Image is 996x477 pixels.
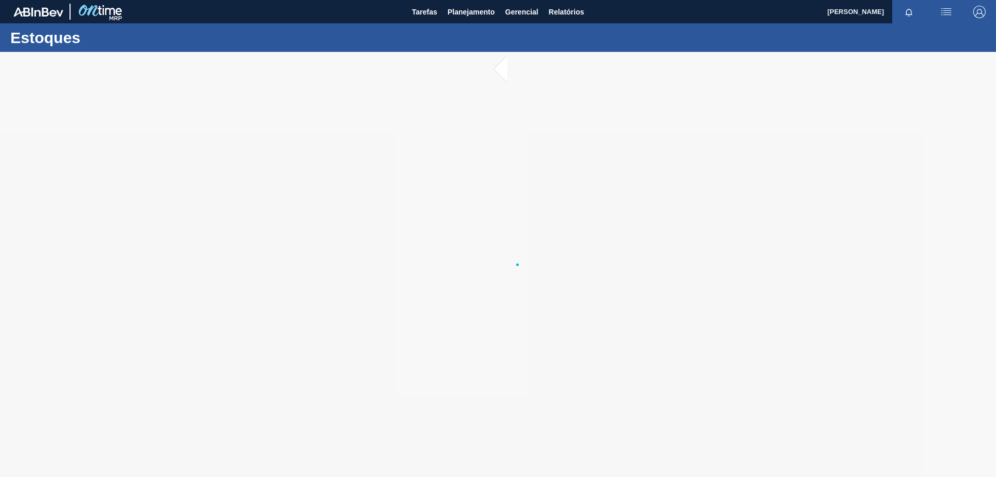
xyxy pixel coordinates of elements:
[940,6,952,18] img: userActions
[13,7,63,17] img: TNhmsLtSVTkK8tSr43FrP2fwEKptu5GPRR3wAAAABJRU5ErkJggg==
[892,5,925,19] button: Notificações
[505,6,538,18] span: Gerencial
[412,6,437,18] span: Tarefas
[448,6,495,18] span: Planejamento
[549,6,584,18] span: Relatórios
[973,6,986,18] img: Logout
[10,32,195,44] h1: Estoques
